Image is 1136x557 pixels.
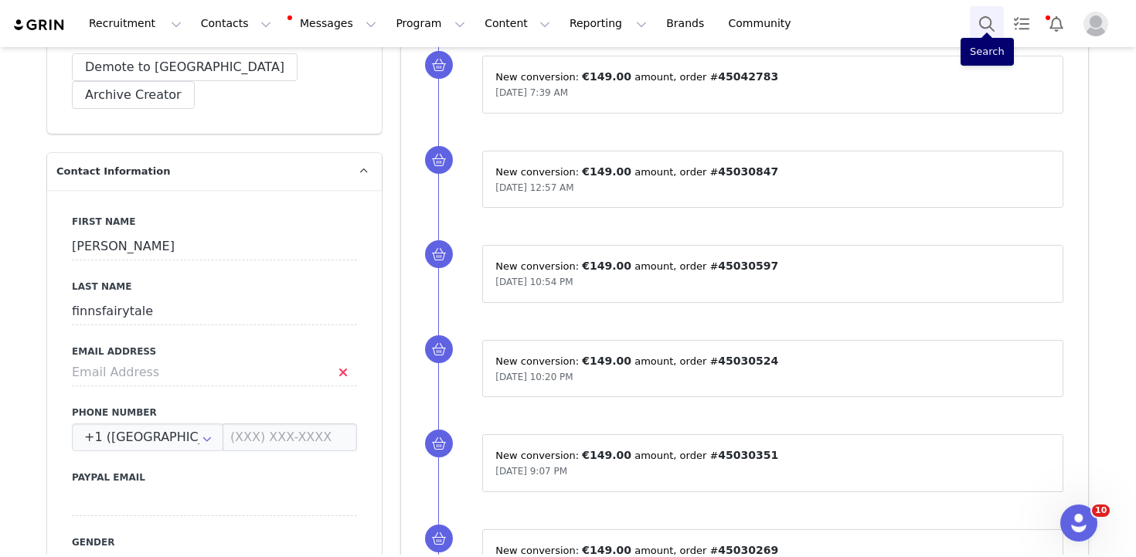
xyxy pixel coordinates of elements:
[72,470,357,484] label: Paypal Email
[718,165,778,178] span: 45030847
[72,345,357,358] label: Email Address
[1074,12,1124,36] button: Profile
[72,215,357,229] label: First Name
[72,406,357,419] label: Phone Number
[495,353,1050,369] p: New conversion: ⁨ ⁩ amount⁨⁩⁨, order #⁨ ⁩⁩
[970,6,1004,41] button: Search
[718,70,778,83] span: 45042783
[718,260,778,272] span: 45030597
[72,53,298,81] button: Demote to [GEOGRAPHIC_DATA]
[223,423,357,451] input: (XXX) XXX-XXXX
[582,70,631,83] span: €149.00
[495,87,568,98] span: [DATE] 7:39 AM
[495,258,1050,274] p: New conversion: ⁨ ⁩ amount⁨⁩⁨, order #⁨ ⁩⁩
[1060,504,1097,542] iframe: Intercom live chat
[72,280,357,294] label: Last Name
[495,164,1050,180] p: New conversion: ⁨ ⁩ amount⁨⁩⁨, order #⁨ ⁩⁩
[582,544,631,556] span: €149.00
[72,535,357,549] label: Gender
[56,164,170,179] span: Contact Information
[72,81,195,109] button: Archive Creator
[495,277,573,287] span: [DATE] 10:54 PM
[582,449,631,461] span: €149.00
[386,6,474,41] button: Program
[495,182,573,193] span: [DATE] 12:57 AM
[12,18,66,32] img: grin logo
[12,12,634,29] body: Rich Text Area. Press ALT-0 for help.
[281,6,386,41] button: Messages
[495,69,1050,85] p: New conversion: ⁨ ⁩ amount⁨⁩⁨, order #⁨ ⁩⁩
[582,355,631,367] span: €149.00
[495,466,567,477] span: [DATE] 9:07 PM
[72,423,223,451] input: Country
[718,355,778,367] span: 45030524
[1039,6,1073,41] button: Notifications
[495,447,1050,464] p: New conversion: ⁨ ⁩ amount⁨⁩⁨, order #⁨ ⁩⁩
[560,6,656,41] button: Reporting
[719,6,808,41] a: Community
[582,260,631,272] span: €149.00
[72,423,223,451] div: United States
[72,358,357,386] input: Email Address
[1092,504,1110,517] span: 10
[718,544,778,556] span: 45030269
[582,165,631,178] span: €149.00
[1005,6,1039,41] a: Tasks
[657,6,718,41] a: Brands
[475,6,559,41] button: Content
[1083,12,1108,36] img: placeholder-profile.jpg
[495,372,573,382] span: [DATE] 10:20 PM
[192,6,281,41] button: Contacts
[718,449,778,461] span: 45030351
[80,6,191,41] button: Recruitment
